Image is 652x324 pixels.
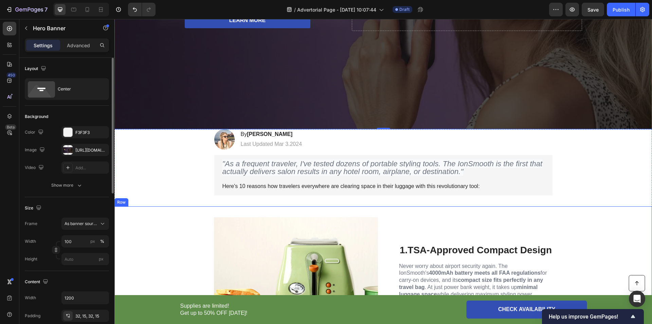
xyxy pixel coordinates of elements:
[34,42,53,49] p: Settings
[128,3,156,16] div: Undo/Redo
[90,238,95,244] div: px
[99,256,104,261] span: px
[75,313,107,319] div: 32, 15, 32, 15
[132,112,178,118] strong: [PERSON_NAME]
[58,81,99,97] div: Center
[65,221,98,227] span: As banner source
[108,164,430,171] p: Here's 10 reasons how travelers everywhere are clearing space in their luggage with this revoluti...
[587,7,599,13] span: Save
[1,180,13,186] div: Row
[549,313,629,320] span: Help us improve GemPages!
[629,291,645,307] div: Open Intercom Messenger
[100,238,104,244] div: %
[51,182,83,189] div: Show more
[108,140,428,157] i: "As a frequent traveler, I've tested dozens of portable styling tools. The IonSmooth is the first...
[293,226,437,236] strong: TSA-Approved Compact Design
[25,313,40,319] div: Padding
[25,221,37,227] label: Frame
[352,282,473,300] a: CHECK AVAILABILITY
[6,72,16,78] div: 450
[5,124,16,130] div: Beta
[89,237,97,245] button: %
[582,3,604,16] button: Save
[613,6,630,13] div: Publish
[33,24,91,32] p: Hero Banner
[607,3,635,16] button: Publish
[75,147,107,153] div: [URL][DOMAIN_NAME]
[25,277,50,287] div: Content
[549,312,637,321] button: Show survey - Help us improve GemPages!
[3,3,51,16] button: 7
[25,146,46,155] div: Image
[25,238,36,244] label: Width
[285,258,429,271] strong: compact size fits perfectly in any travel bag
[44,5,48,14] p: 7
[297,6,376,13] span: Advertorial Page - [DATE] 10:07:44
[25,163,45,172] div: Video
[25,114,48,120] div: Background
[384,287,441,293] strong: CHECK AVAILABILITY
[100,110,120,131] img: gempages_586506236850078411-0fa52e0a-a673-453a-af8a-782cdc358bad.webp
[25,256,37,262] label: Height
[61,235,109,248] input: px%
[98,237,106,245] button: px
[75,130,107,136] div: F3F3F3
[294,6,296,13] span: /
[25,128,45,137] div: Color
[285,244,433,300] span: Never worry about airport security again. The IonSmooth's for carry-on devices, and its . At just...
[62,292,109,304] input: Auto
[314,251,426,257] strong: 4000mAh battery meets all FAA regulations
[126,122,188,129] p: Last Updated Mar 3.2024
[25,204,43,213] div: Size
[75,165,107,171] div: Add...
[67,42,90,49] p: Advanced
[61,253,109,265] input: px
[25,179,109,191] button: Show more
[399,6,410,13] span: Draft
[285,225,438,238] h2: 1.
[114,19,652,324] iframe: Design area
[25,64,48,73] div: Layout
[25,295,36,301] div: Width
[61,218,109,230] button: As banner source
[126,111,188,120] h2: By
